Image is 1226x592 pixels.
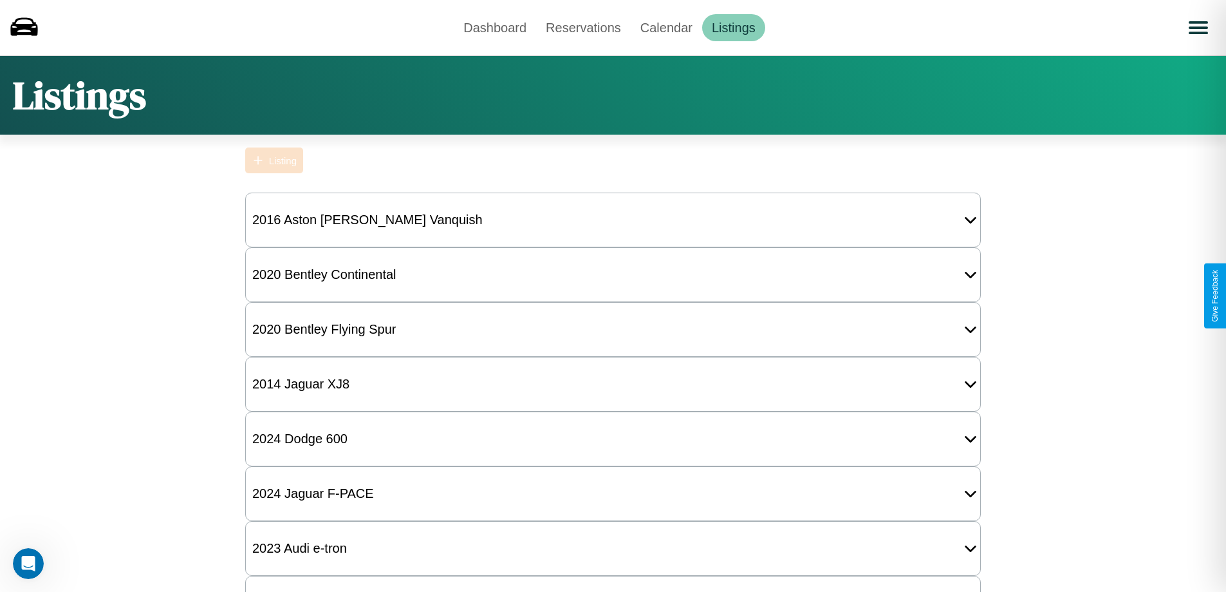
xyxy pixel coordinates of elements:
[13,548,44,579] iframe: Intercom live chat
[13,69,146,122] h1: Listings
[246,261,403,289] div: 2020 Bentley Continental
[246,370,356,398] div: 2014 Jaguar XJ8
[246,425,354,453] div: 2024 Dodge 600
[246,206,489,234] div: 2016 Aston [PERSON_NAME] Vanquish
[246,316,403,343] div: 2020 Bentley Flying Spur
[245,148,303,173] button: Listing
[269,155,297,166] div: Listing
[1180,10,1216,46] button: Open menu
[1211,270,1220,322] div: Give Feedback
[246,535,353,562] div: 2023 Audi e-tron
[454,14,536,41] a: Dashboard
[536,14,631,41] a: Reservations
[631,14,702,41] a: Calendar
[702,14,765,41] a: Listings
[246,480,380,508] div: 2024 Jaguar F-PACE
